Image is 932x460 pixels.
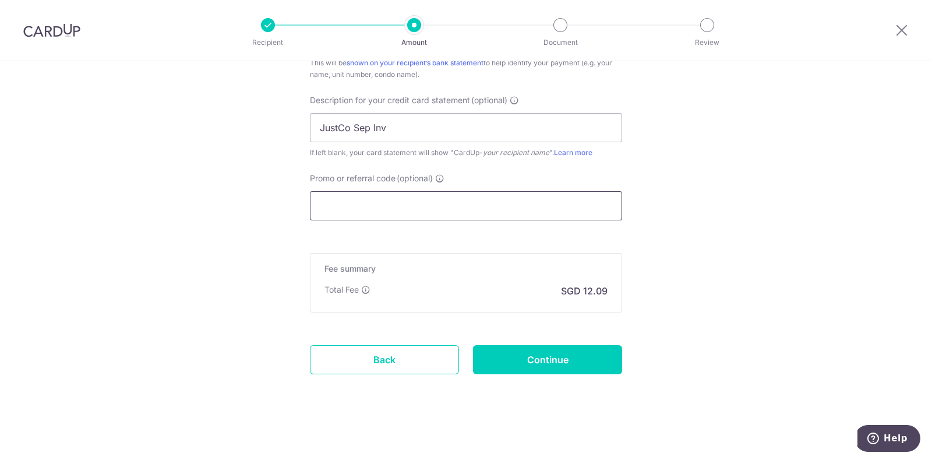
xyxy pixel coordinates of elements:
[483,148,549,157] i: your recipient name
[310,173,396,184] span: Promo or referral code
[857,425,920,454] iframe: Opens a widget where you can find more information
[517,37,603,48] p: Document
[371,37,457,48] p: Amount
[561,284,608,298] p: SGD 12.09
[664,37,750,48] p: Review
[397,173,433,184] span: (optional)
[554,148,592,157] a: Learn more
[310,345,459,374] a: Back
[473,345,622,374] input: Continue
[324,263,608,275] h5: Fee summary
[310,57,622,80] div: This will be to help identify your payment (e.g. your name, unit number, condo name).
[310,94,470,106] span: Description for your credit card statement
[310,147,622,159] div: If left blank, your card statement will show "CardUp- ".
[225,37,311,48] p: Recipient
[347,58,483,67] a: shown on your recipient’s bank statement
[324,284,359,296] p: Total Fee
[471,94,507,106] span: (optional)
[310,113,622,142] input: Example: Rent
[23,23,80,37] img: CardUp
